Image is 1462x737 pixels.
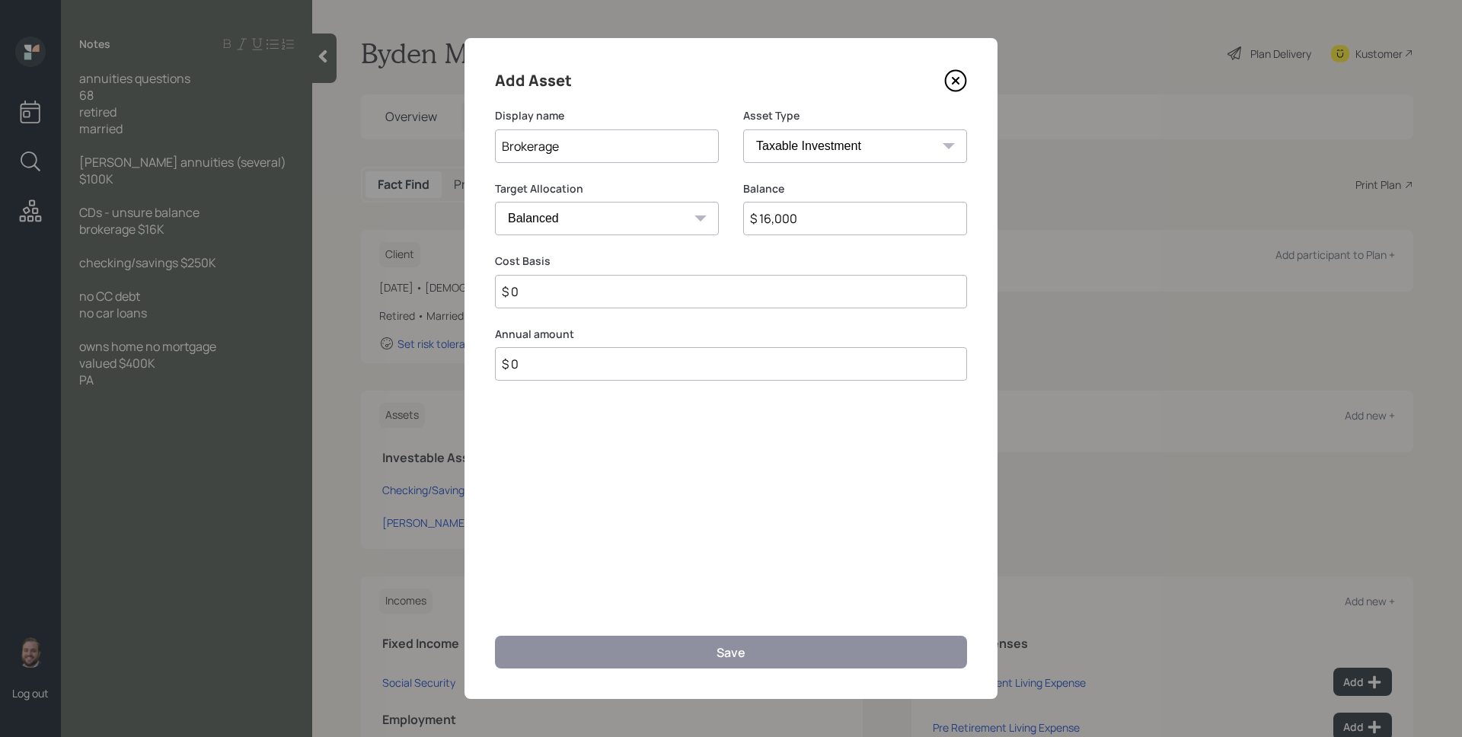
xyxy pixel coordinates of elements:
label: Display name [495,108,719,123]
label: Cost Basis [495,254,967,269]
label: Asset Type [743,108,967,123]
label: Annual amount [495,327,967,342]
div: Save [717,644,745,661]
h4: Add Asset [495,69,572,93]
label: Target Allocation [495,181,719,196]
label: Balance [743,181,967,196]
button: Save [495,636,967,668]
